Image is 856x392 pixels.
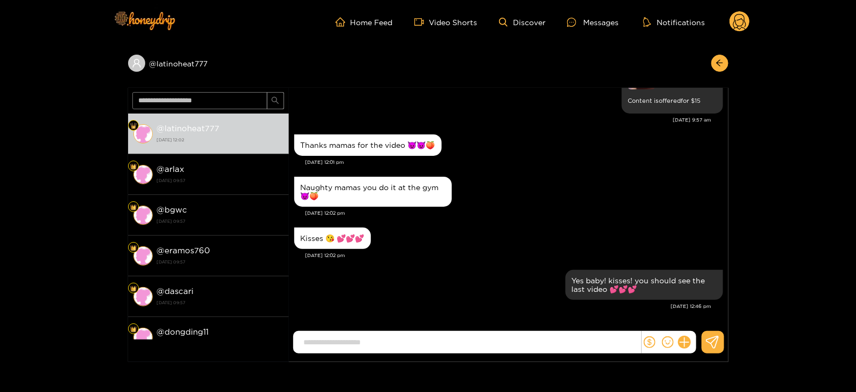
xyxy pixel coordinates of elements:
a: Video Shorts [414,17,478,27]
strong: @ bgwc [157,205,188,214]
span: smile [662,336,674,348]
img: Fan Level [130,204,137,210]
div: Kisses 😘 💕💕💕 [301,234,364,243]
img: conversation [133,246,153,266]
div: [DATE] 12:02 pm [306,252,723,259]
strong: @ latinoheat777 [157,124,220,133]
div: Messages [567,16,619,28]
img: conversation [133,328,153,347]
span: search [271,96,279,105]
div: Thanks mamas for the video 😈😈🍑 [301,141,435,149]
strong: [DATE] 09:57 [157,298,284,307]
img: conversation [133,124,153,144]
img: Fan Level [130,245,137,251]
strong: @ dongding11 [157,327,209,336]
strong: [DATE] 09:57 [157,257,284,267]
div: Naughty mamas you do it at the gym 😈🍑 [301,183,445,200]
button: arrow-left [711,55,728,72]
span: video-camera [414,17,429,27]
span: arrow-left [716,59,724,68]
div: [DATE] 9:57 am [294,116,712,124]
small: Content is offered for $ 15 [628,95,717,107]
img: Fan Level [130,163,137,170]
strong: [DATE] 12:02 [157,135,284,145]
span: dollar [644,336,656,348]
img: conversation [133,287,153,306]
img: conversation [133,165,153,184]
img: conversation [133,206,153,225]
div: Aug. 27, 12:01 pm [294,134,442,156]
strong: @ dascari [157,287,194,296]
button: dollar [642,334,658,350]
div: @latinoheat777 [128,55,289,72]
strong: [DATE] 09:57 [157,176,284,185]
div: Aug. 27, 12:46 pm [565,270,723,300]
div: [DATE] 12:46 pm [294,303,712,310]
div: [DATE] 12:02 pm [306,209,723,217]
div: Aug. 27, 12:02 pm [294,177,452,207]
strong: @ arlax [157,164,185,174]
img: Fan Level [130,285,137,292]
img: Fan Level [130,123,137,129]
img: Fan Level [130,326,137,333]
a: Home Feed [336,17,393,27]
button: search [267,92,284,109]
div: [DATE] 12:01 pm [306,159,723,166]
strong: [DATE] 09:57 [157,338,284,348]
strong: @ eramos760 [157,246,211,255]
div: Yes baby! kisses! you should see the last video 💕💕💕 [572,276,717,293]
button: Notifications [640,17,708,27]
span: user [132,58,142,68]
a: Discover [499,18,546,27]
strong: [DATE] 09:57 [157,216,284,226]
div: Aug. 27, 12:02 pm [294,228,371,249]
span: home [336,17,351,27]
